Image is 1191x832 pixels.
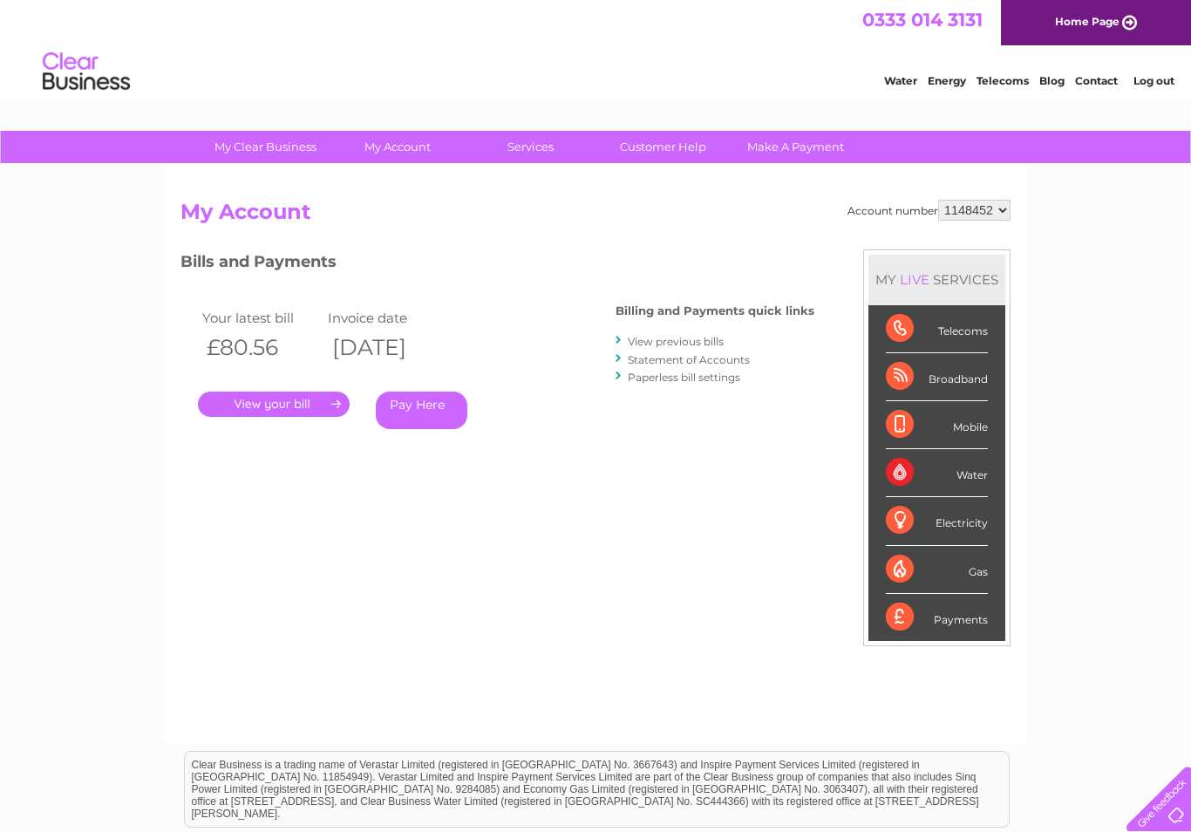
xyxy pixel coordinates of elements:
[326,131,470,163] a: My Account
[886,353,988,401] div: Broadband
[198,330,323,365] th: £80.56
[896,271,933,288] div: LIVE
[886,449,988,497] div: Water
[323,330,449,365] th: [DATE]
[180,249,814,280] h3: Bills and Payments
[862,9,983,31] a: 0333 014 3131
[376,392,467,429] a: Pay Here
[1075,74,1118,87] a: Contact
[868,255,1005,304] div: MY SERVICES
[1133,74,1174,87] a: Log out
[886,497,988,545] div: Electricity
[886,401,988,449] div: Mobile
[198,306,323,330] td: Your latest bill
[180,200,1011,233] h2: My Account
[884,74,917,87] a: Water
[42,45,131,99] img: logo.png
[724,131,868,163] a: Make A Payment
[628,353,750,366] a: Statement of Accounts
[886,594,988,641] div: Payments
[1039,74,1065,87] a: Blog
[198,392,350,417] a: .
[886,546,988,594] div: Gas
[616,304,814,317] h4: Billing and Payments quick links
[323,306,449,330] td: Invoice date
[928,74,966,87] a: Energy
[628,371,740,384] a: Paperless bill settings
[977,74,1029,87] a: Telecoms
[628,335,724,348] a: View previous bills
[591,131,735,163] a: Customer Help
[847,200,1011,221] div: Account number
[185,10,1009,85] div: Clear Business is a trading name of Verastar Limited (registered in [GEOGRAPHIC_DATA] No. 3667643...
[459,131,602,163] a: Services
[886,305,988,353] div: Telecoms
[194,131,337,163] a: My Clear Business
